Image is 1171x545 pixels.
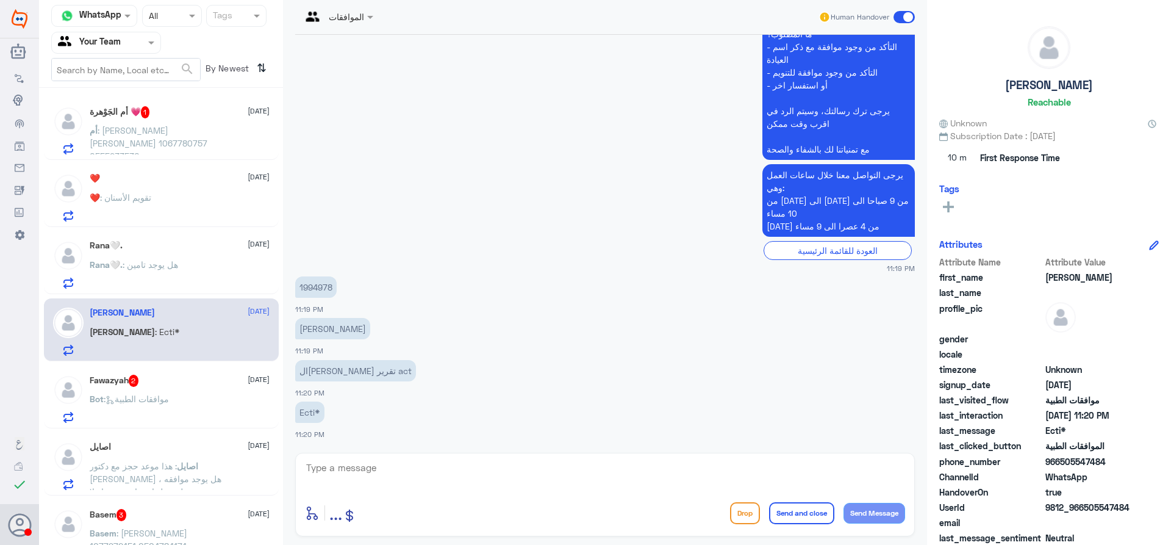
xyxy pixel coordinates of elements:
[53,106,84,137] img: defaultAdmin.png
[329,499,342,527] button: ...
[1045,363,1134,376] span: Unknown
[90,173,100,184] h5: ❤️
[1045,333,1134,345] span: null
[53,308,84,338] img: defaultAdmin.png
[939,394,1043,406] span: last_visited_flow
[90,394,104,404] span: Bot
[1045,439,1134,452] span: الموافقات الطبية
[1028,96,1071,107] h6: Reachable
[939,363,1043,376] span: timezone
[1045,394,1134,406] span: موافقات الطبية
[939,455,1043,468] span: phone_number
[90,125,207,161] span: : [PERSON_NAME] [PERSON_NAME] 1067780757 0555233530
[90,327,155,337] span: [PERSON_NAME]
[180,59,195,79] button: search
[764,241,912,260] div: العودة للقائمة الرئيسية
[939,471,1043,483] span: ChannelId
[295,389,324,397] span: 11:20 PM
[1045,378,1134,391] span: 2025-09-19T20:18:49.92Z
[295,276,337,298] p: 19/9/2025, 11:19 PM
[1005,78,1093,92] h5: [PERSON_NAME]
[939,302,1043,330] span: profile_pic
[1045,409,1134,422] span: 2025-09-19T20:20:22.256Z
[730,502,760,524] button: Drop
[831,12,889,23] span: Human Handover
[939,117,987,129] span: Unknown
[939,516,1043,529] span: email
[248,374,270,385] span: [DATE]
[769,502,834,524] button: Send and close
[248,508,270,519] span: [DATE]
[1045,256,1134,269] span: Attribute Value
[53,240,84,271] img: defaultAdmin.png
[1045,455,1134,468] span: 966505547484
[248,306,270,317] span: [DATE]
[1045,471,1134,483] span: 2
[939,239,983,250] h6: Attributes
[939,333,1043,345] span: gender
[141,106,150,118] span: 1
[201,58,252,82] span: By Newest
[329,502,342,524] span: ...
[1045,532,1134,544] span: 0
[939,439,1043,452] span: last_clicked_button
[939,486,1043,499] span: HandoverOn
[295,305,323,313] span: 11:19 PM
[90,259,123,270] span: Rana🤍.
[939,286,1043,299] span: last_name
[90,308,155,318] h5: Ali
[980,151,1060,164] span: First Response Time
[295,430,324,438] span: 11:20 PM
[53,509,84,540] img: defaultAdmin.png
[1028,27,1070,68] img: defaultAdmin.png
[762,164,915,237] p: 19/9/2025, 11:19 PM
[939,271,1043,284] span: first_name
[58,7,76,25] img: whatsapp.png
[248,239,270,250] span: [DATE]
[939,532,1043,544] span: last_message_sentiment
[257,58,267,78] i: ⇅
[939,183,959,194] h6: Tags
[12,9,27,29] img: Widebot Logo
[295,347,323,355] span: 11:19 PM
[100,192,151,203] span: : تقويم الأسنان
[211,9,232,24] div: Tags
[155,327,180,337] span: : Ecti*
[123,259,178,270] span: : هل يوجد تامين
[939,256,1043,269] span: Attribute Name
[939,501,1043,514] span: UserId
[104,394,169,404] span: : موافقات الطبية
[939,348,1043,361] span: locale
[129,375,139,387] span: 2
[180,62,195,76] span: search
[295,360,416,381] p: 19/9/2025, 11:20 PM
[248,171,270,182] span: [DATE]
[887,263,915,273] span: 11:19 PM
[939,129,1159,142] span: Subscription Date : [DATE]
[248,440,270,451] span: [DATE]
[1045,424,1134,437] span: Ecti*
[53,442,84,472] img: defaultAdmin.png
[53,173,84,204] img: defaultAdmin.png
[53,375,84,405] img: defaultAdmin.png
[90,528,116,538] span: Basem
[248,106,270,117] span: [DATE]
[1045,516,1134,529] span: null
[1045,501,1134,514] span: 9812_966505547484
[12,477,27,492] i: check
[8,513,31,536] button: Avatar
[116,509,127,521] span: 3
[939,147,976,169] span: 10 m
[1045,271,1134,284] span: Ali
[295,402,324,423] p: 19/9/2025, 11:20 PM
[90,240,123,251] h5: Rana🤍.
[90,125,98,135] span: أم
[1045,486,1134,499] span: true
[90,375,139,387] h5: Fawazyah
[90,461,221,497] span: : هذا موعد حجز مع دكتور [PERSON_NAME] ، هل يوجد موافقه طبيه عليها عشان نحضر او لا
[90,442,111,452] h5: اصايل
[52,59,200,81] input: Search by Name, Local etc…
[939,409,1043,422] span: last_interaction
[843,503,905,524] button: Send Message
[1045,348,1134,361] span: null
